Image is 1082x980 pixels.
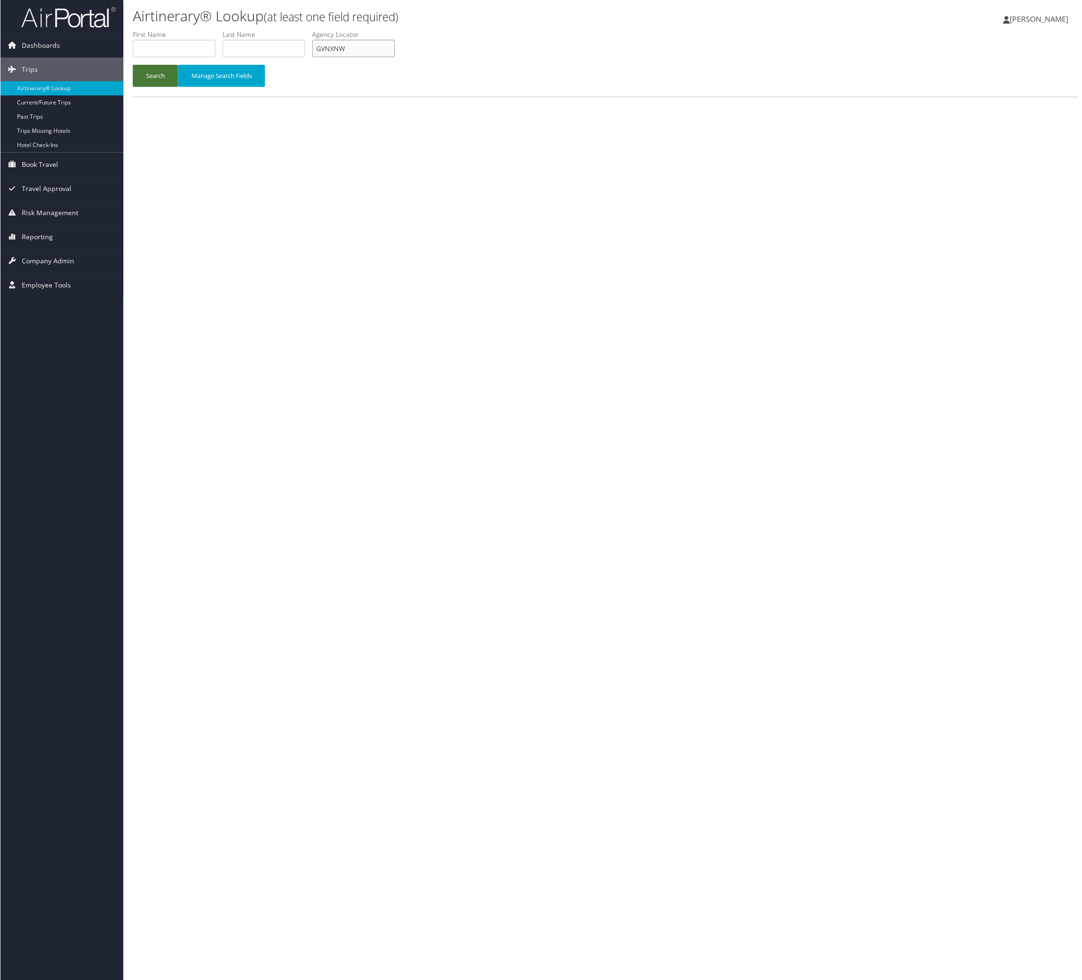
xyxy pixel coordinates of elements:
span: [PERSON_NAME] [1010,14,1069,24]
span: Dashboards [21,34,60,57]
h1: Airtinerary® Lookup [132,6,763,26]
span: Book Travel [21,153,58,176]
img: airportal-logo.png [21,6,115,28]
a: [PERSON_NAME] [1004,5,1078,33]
span: Reporting [21,225,52,249]
span: Risk Management [21,201,78,225]
label: Agency Locator [312,30,402,39]
span: Company Admin [21,249,74,273]
label: First Name [132,30,222,39]
span: Trips [21,58,37,81]
button: Search [132,65,178,87]
small: (at least one field required) [263,9,398,25]
span: Travel Approval [21,177,71,200]
span: Employee Tools [21,273,70,297]
button: Manage Search Fields [178,65,265,87]
label: Last Name [222,30,312,39]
